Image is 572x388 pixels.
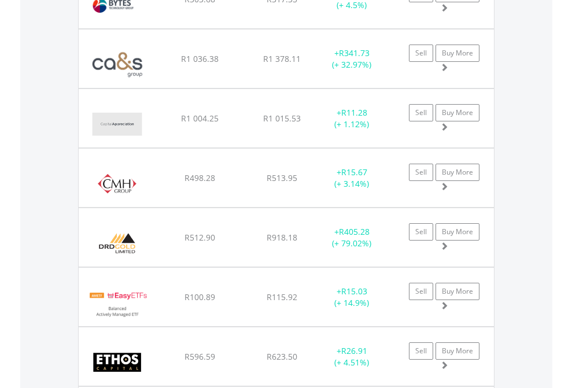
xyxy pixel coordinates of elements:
img: EQU.ZA.DRD.png [84,223,150,264]
span: R596.59 [184,351,215,362]
div: + (+ 32.97%) [316,47,388,71]
img: EQU.ZA.EPE.png [84,342,150,383]
img: EQU.ZA.CMH.png [84,163,150,204]
span: R1 015.53 [263,113,301,124]
a: Sell [409,342,433,360]
a: Buy More [436,342,479,360]
span: R11.28 [341,107,367,118]
span: R100.89 [184,291,215,302]
a: Sell [409,164,433,181]
span: R341.73 [339,47,370,58]
a: Buy More [436,104,479,121]
a: Buy More [436,164,479,181]
a: Buy More [436,45,479,62]
span: R15.67 [341,167,367,178]
img: EQU.ZA.CTA.png [84,104,150,145]
img: EQU.ZA.CAA.png [84,44,151,85]
a: Sell [409,104,433,121]
div: + (+ 3.14%) [316,167,388,190]
span: R26.91 [341,345,367,356]
span: R1 004.25 [181,113,219,124]
img: EQU.ZA.EASYBF.png [84,282,151,323]
span: R1 036.38 [181,53,219,64]
div: + (+ 79.02%) [316,226,388,249]
span: R405.28 [339,226,370,237]
span: R918.18 [267,232,297,243]
a: Sell [409,45,433,62]
div: + (+ 4.51%) [316,345,388,368]
span: R15.03 [341,286,367,297]
span: R513.95 [267,172,297,183]
span: R1 378.11 [263,53,301,64]
div: + (+ 14.9%) [316,286,388,309]
div: + (+ 1.12%) [316,107,388,130]
a: Sell [409,283,433,300]
span: R512.90 [184,232,215,243]
a: Buy More [436,283,479,300]
a: Buy More [436,223,479,241]
span: R623.50 [267,351,297,362]
a: Sell [409,223,433,241]
span: R498.28 [184,172,215,183]
span: R115.92 [267,291,297,302]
